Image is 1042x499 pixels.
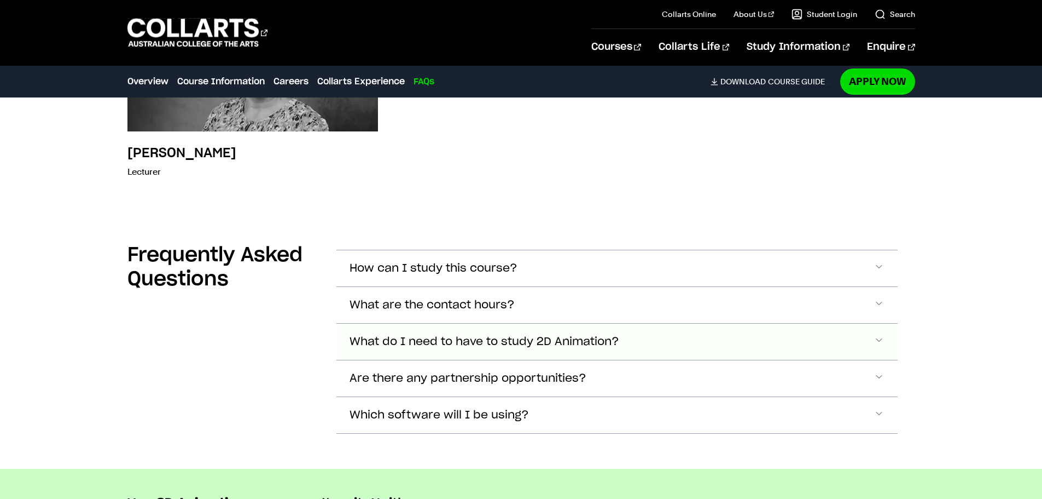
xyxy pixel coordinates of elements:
[591,29,641,65] a: Courses
[127,75,168,88] a: Overview
[791,9,857,20] a: Student Login
[127,147,236,160] h3: [PERSON_NAME]
[734,9,774,20] a: About Us
[336,250,898,286] button: How can I study this course?
[711,77,834,87] a: DownloadCourse Guide
[127,164,236,180] p: Lecturer
[662,9,716,20] a: Collarts Online
[659,29,729,65] a: Collarts Life
[414,75,434,88] a: FAQs
[350,372,586,385] span: Are there any partnership opportunities?
[317,75,405,88] a: Collarts Experience
[350,299,515,312] span: What are the contact hours?
[350,336,619,348] span: What do I need to have to study 2D Animation?
[127,221,915,469] section: Accordion Section
[747,29,849,65] a: Study Information
[840,68,915,94] a: Apply Now
[336,397,898,433] button: Which software will I be using?
[350,262,517,275] span: How can I study this course?
[875,9,915,20] a: Search
[273,75,308,88] a: Careers
[177,75,265,88] a: Course Information
[127,17,267,48] div: Go to homepage
[336,324,898,360] button: What do I need to have to study 2D Animation?
[350,409,529,422] span: Which software will I be using?
[127,243,319,291] h2: Frequently Asked Questions
[720,77,766,87] span: Download
[336,287,898,323] button: What are the contact hours?
[336,360,898,397] button: Are there any partnership opportunities?
[867,29,915,65] a: Enquire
